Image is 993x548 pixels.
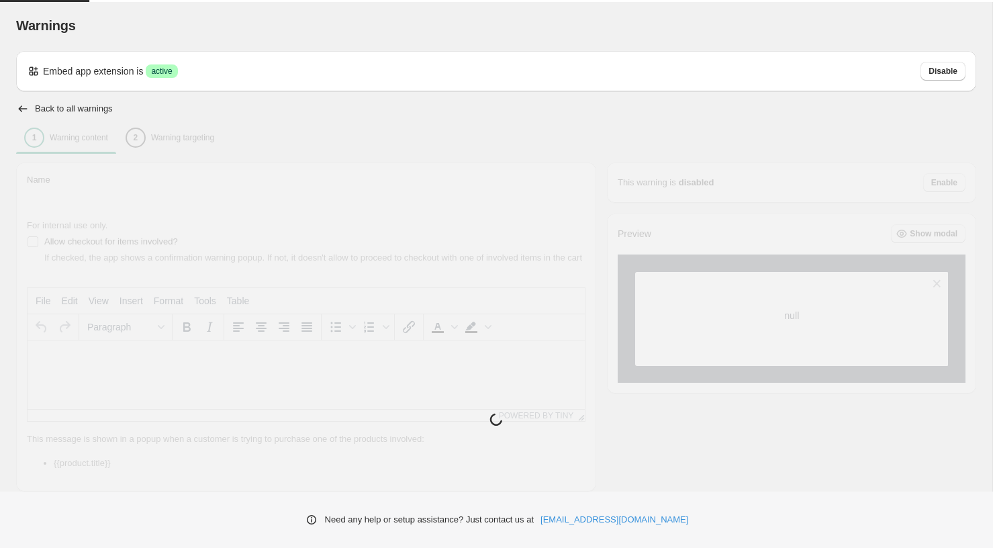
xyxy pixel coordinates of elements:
button: Disable [920,62,965,81]
p: Embed app extension is [43,64,143,78]
h2: Back to all warnings [35,103,113,114]
a: [EMAIL_ADDRESS][DOMAIN_NAME] [540,513,688,527]
span: Disable [929,66,957,77]
span: active [151,66,172,77]
span: Warnings [16,18,76,33]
